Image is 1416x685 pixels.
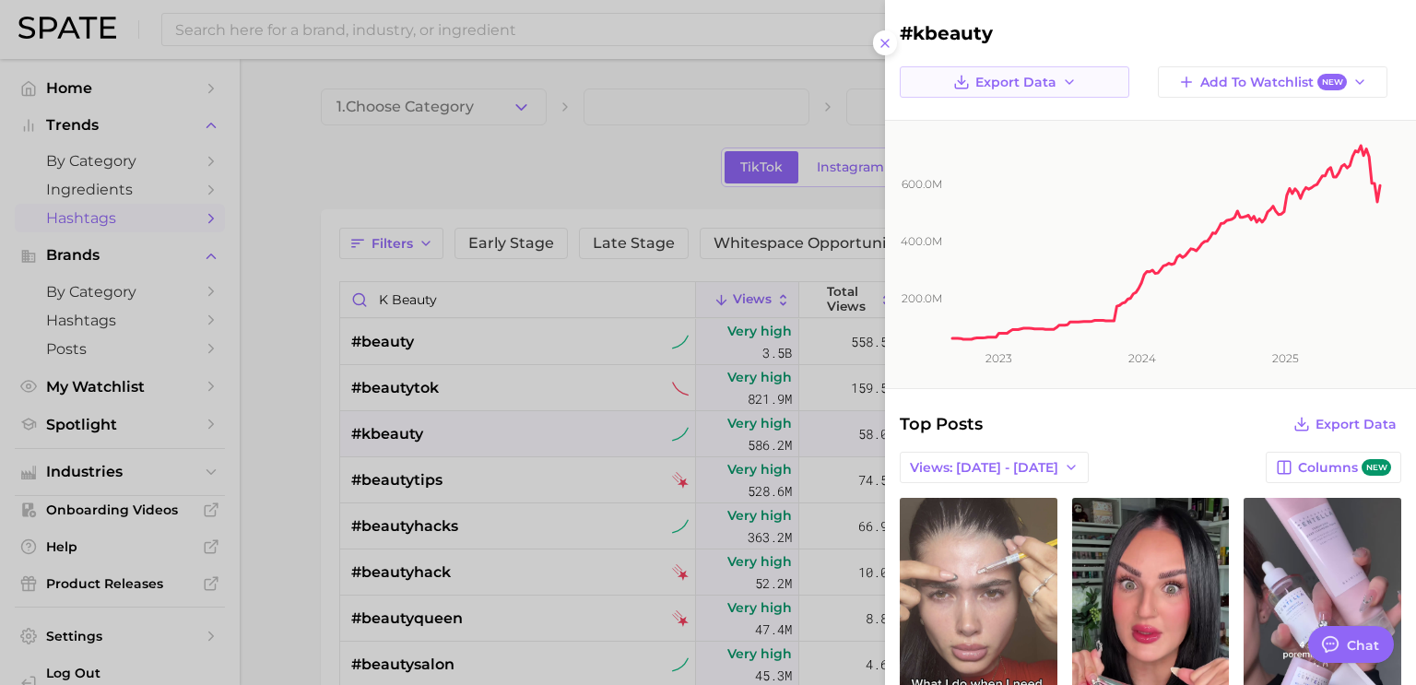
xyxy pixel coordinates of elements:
span: Views: [DATE] - [DATE] [910,460,1058,476]
span: Export Data [975,75,1056,90]
tspan: 600.0m [902,177,942,191]
tspan: 400.0m [901,234,942,248]
tspan: 2023 [985,351,1012,365]
button: Export Data [1289,411,1401,437]
span: Columns [1298,459,1391,477]
tspan: 2024 [1128,351,1156,365]
button: Columnsnew [1266,452,1401,483]
span: Export Data [1316,417,1397,432]
span: New [1317,74,1347,91]
span: new [1362,459,1391,477]
tspan: 200.0m [902,291,942,305]
span: Add to Watchlist [1200,74,1347,91]
span: Top Posts [900,411,983,437]
h2: #kbeauty [900,22,1401,44]
tspan: 2025 [1272,351,1299,365]
button: Export Data [900,66,1129,98]
button: Views: [DATE] - [DATE] [900,452,1089,483]
button: Add to WatchlistNew [1158,66,1387,98]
